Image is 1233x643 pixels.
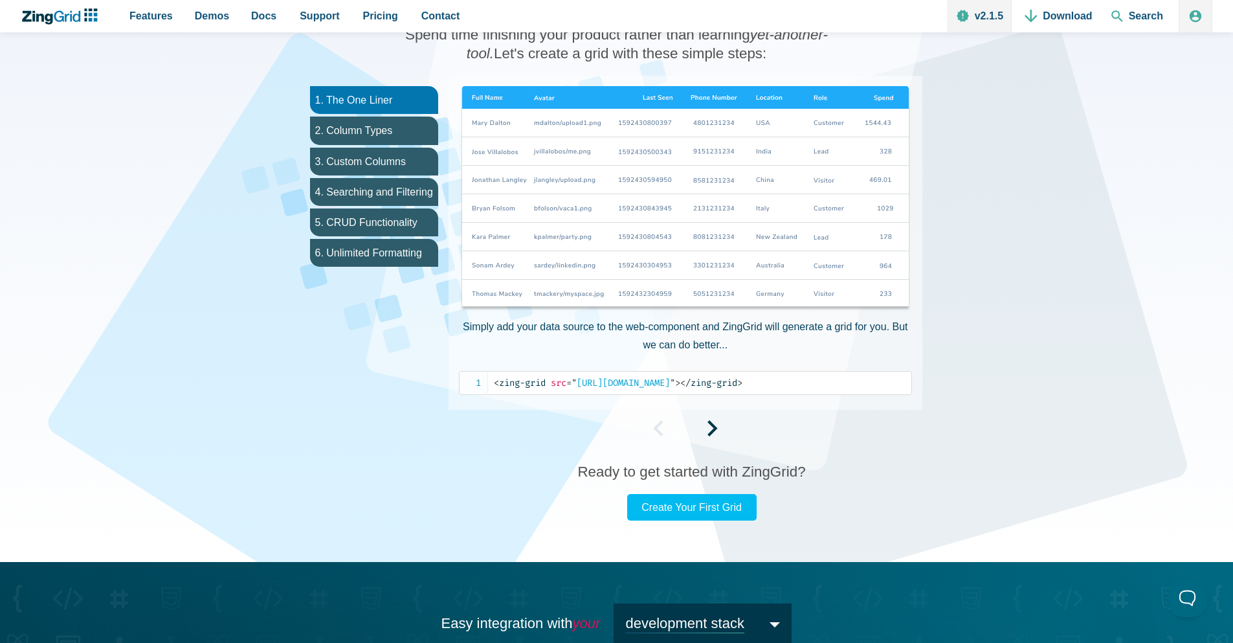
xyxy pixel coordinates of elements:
li: 3. Custom Columns [310,148,438,175]
span: Pricing [363,7,398,25]
li: 2. Column Types [310,117,438,144]
p: Simply add your data source to the web-component and ZingGrid will generate a grid for you. But w... [459,318,912,353]
span: Easy integration with [441,615,601,631]
li: 6. Unlimited Formatting [310,239,438,267]
span: Support [300,7,339,25]
h3: Ready to get started with ZingGrid? [577,462,805,481]
span: zing-grid [680,378,737,389]
span: > [675,378,680,389]
span: Features [129,7,173,25]
span: " [572,378,577,389]
span: Demos [195,7,229,25]
h3: Spend time finishing your product rather than learning Let's create a grid with these simple steps: [390,25,843,63]
span: zing-grid [494,378,546,389]
li: 4. Searching and Filtering [310,178,438,206]
span: [URL][DOMAIN_NAME] [566,378,675,389]
iframe: Toggle Customer Support [1168,578,1207,617]
li: 5. CRUD Functionality [310,209,438,236]
span: Contact [421,7,460,25]
em: your [573,615,601,631]
span: src [551,378,566,389]
span: Docs [251,7,276,25]
span: = [566,378,572,389]
span: " [670,378,675,389]
span: </ [680,378,691,389]
span: > [737,378,742,389]
li: 1. The One Liner [310,86,438,114]
a: ZingChart Logo. Click to return to the homepage [21,8,104,25]
a: Create Your First Grid [627,494,757,521]
span: < [494,378,499,389]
